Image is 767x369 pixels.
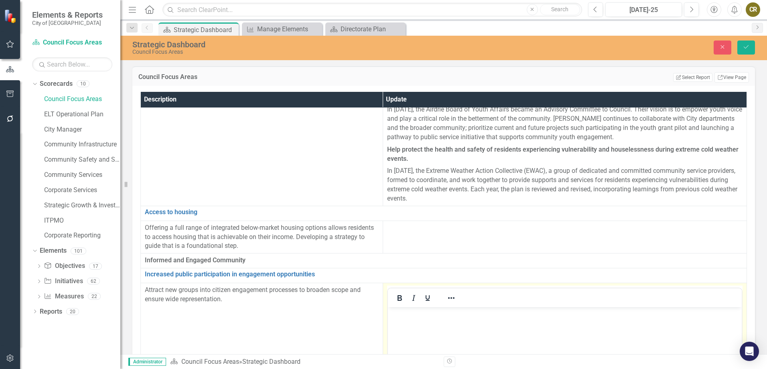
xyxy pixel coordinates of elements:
a: View Page [714,72,749,83]
p: Attract new groups into citizen engagement processes to broaden scope and ensure wide representat... [145,286,379,304]
button: Italic [407,292,420,304]
a: Council Focus Areas [32,38,112,47]
a: Measures [44,292,83,301]
a: City Manager [44,125,120,134]
a: Community Services [44,170,120,180]
div: [DATE]-25 [608,5,679,15]
a: Elements [40,246,67,255]
div: Strategic Dashboard [242,358,300,365]
div: Strategic Dashboard [174,25,237,35]
input: Search ClearPoint... [162,3,582,17]
p: In [DATE], the Airdrie Board of Youth Affairs became an Advisory Committee to Council. Their visi... [387,103,743,143]
input: Search Below... [32,57,112,71]
a: Council Focus Areas [44,95,120,104]
div: 20 [66,308,79,315]
a: Strategic Growth & Investment [44,201,120,210]
div: 22 [88,293,101,300]
button: CR [746,2,760,17]
a: ITPMO [44,216,120,225]
a: Community Infrastructure [44,140,120,149]
a: Increased public participation in engagement opportunities [145,271,743,278]
button: Bold [393,292,406,304]
button: [DATE]-25 [605,2,682,17]
button: Underline [421,292,434,304]
div: Manage Elements [257,24,320,34]
div: 17 [89,263,102,270]
div: Directorate Plan [341,24,404,34]
a: Initiatives [44,277,83,286]
small: City of [GEOGRAPHIC_DATA] [32,20,103,26]
div: » [170,357,438,367]
img: ClearPoint Strategy [4,9,18,23]
button: Search [540,4,580,15]
span: Search [551,6,568,12]
strong: Help protect the health and safety of residents experiencing vulnerability and houselessness duri... [387,146,739,162]
div: Council Focus Areas [132,49,481,55]
a: Access to housing [145,209,743,216]
div: 101 [71,247,86,254]
a: Corporate Reporting [44,231,120,240]
a: Reports [40,307,62,316]
div: Open Intercom Messenger [740,342,759,361]
p: Offering a full range of integrated below-market housing options allows residents to access housi... [145,223,379,251]
div: 10 [77,81,89,87]
a: Scorecards [40,79,73,89]
h3: Council Focus Areas [138,73,406,81]
a: Objectives [44,262,85,271]
div: Strategic Dashboard [132,40,481,49]
button: Select Report [673,73,712,82]
span: Administrator [128,358,166,366]
a: Community Safety and Social Services [44,155,120,164]
a: ELT Operational Plan [44,110,120,119]
button: Reveal or hide additional toolbar items [444,292,458,304]
a: Council Focus Areas [181,358,239,365]
a: Corporate Services [44,186,120,195]
div: 62 [87,278,100,285]
a: Manage Elements [244,24,320,34]
p: In [DATE], the Extreme Weather Action Collective (EWAC), a group of dedicated and committed commu... [387,165,743,203]
a: Directorate Plan [327,24,404,34]
span: Informed and Engaged Community [145,256,743,265]
span: Elements & Reports [32,10,103,20]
